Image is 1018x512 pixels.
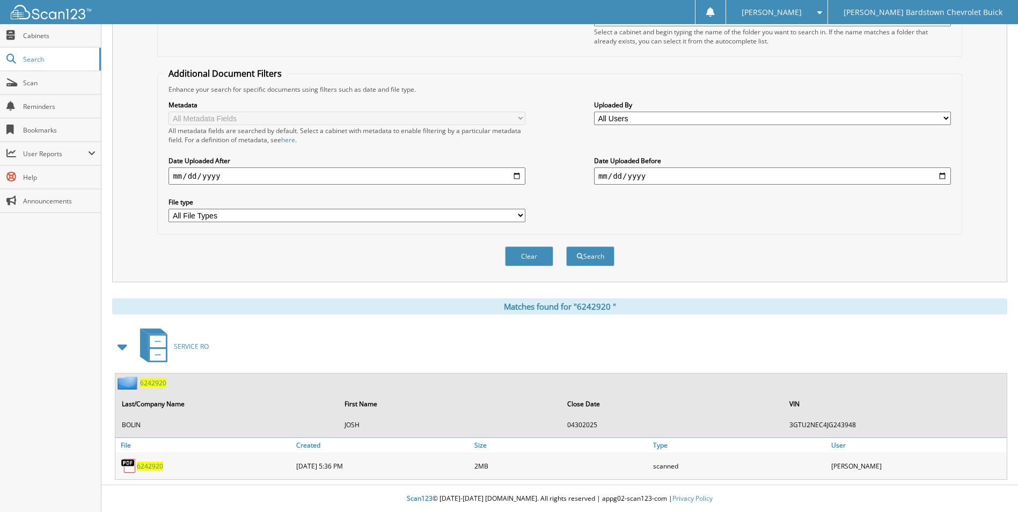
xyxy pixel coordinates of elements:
[339,416,561,434] td: J O S H
[134,325,209,368] a: SERVICE RO
[116,393,338,415] th: Last/Company Name
[112,298,1007,314] div: Matches found for "6242920 "
[23,55,94,64] span: Search
[169,167,525,185] input: start
[566,246,614,266] button: Search
[163,85,956,94] div: Enhance your search for specific documents using filters such as date and file type.
[163,68,287,79] legend: Additional Document Filters
[121,458,137,474] img: PDF.png
[472,438,650,452] a: Size
[23,78,96,87] span: Scan
[594,156,951,165] label: Date Uploaded Before
[23,126,96,135] span: Bookmarks
[672,494,713,503] a: Privacy Policy
[169,156,525,165] label: Date Uploaded After
[137,462,163,471] span: 6 2 4 2 9 2 0
[594,27,951,46] div: Select a cabinet and begin typing the name of the folder you want to search in. If the name match...
[118,376,140,390] img: folder2.png
[23,196,96,206] span: Announcements
[137,462,163,471] a: 6242920
[829,438,1007,452] a: User
[174,342,209,351] span: S E R V I C E R O
[784,416,1006,434] td: 3 G T U 2 N E C 4 J G 2 4 3 9 4 8
[23,102,96,111] span: Reminders
[339,393,561,415] th: First Name
[115,438,294,452] a: File
[23,173,96,182] span: Help
[594,100,951,109] label: Uploaded By
[650,438,829,452] a: Type
[594,167,951,185] input: end
[844,9,1002,16] span: [PERSON_NAME] Bardstown Chevrolet Buick
[169,198,525,207] label: File type
[784,393,1006,415] th: VIN
[407,494,433,503] span: Scan123
[169,100,525,109] label: Metadata
[472,455,650,477] div: 2MB
[101,486,1018,512] div: © [DATE]-[DATE] [DOMAIN_NAME]. All rights reserved | appg02-scan123-com |
[562,416,783,434] td: 0 4 3 0 2 0 2 5
[562,393,783,415] th: Close Date
[742,9,802,16] span: [PERSON_NAME]
[829,455,1007,477] div: [PERSON_NAME]
[169,126,525,144] div: All metadata fields are searched by default. Select a cabinet with metadata to enable filtering b...
[116,416,338,434] td: B O L I N
[281,135,295,144] a: here
[505,246,553,266] button: Clear
[294,438,472,452] a: Created
[294,455,472,477] div: [DATE] 5:36 PM
[11,5,91,19] img: scan123-logo-white.svg
[23,31,96,40] span: Cabinets
[140,378,166,387] a: 6242920
[140,378,166,387] span: 6 2 4 2 9 2 0
[650,455,829,477] div: scanned
[23,149,88,158] span: User Reports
